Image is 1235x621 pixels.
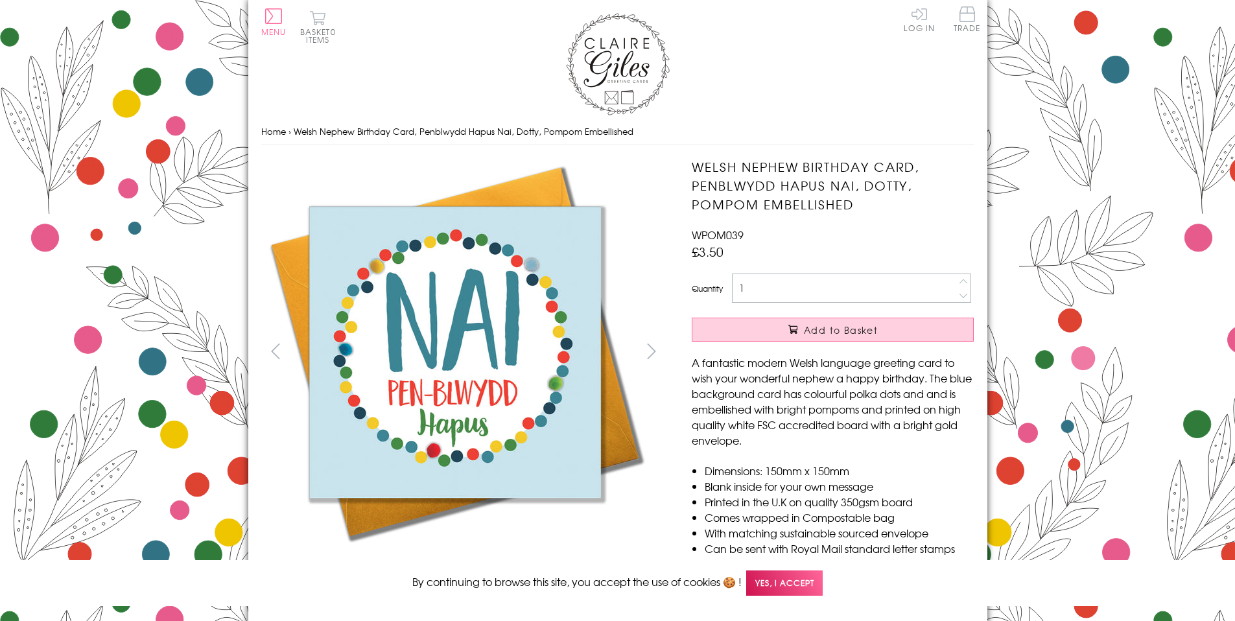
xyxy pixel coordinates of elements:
a: Home [261,125,286,137]
li: Printed in the U.K on quality 350gsm board [705,494,974,510]
span: Menu [261,26,287,38]
img: Claire Giles Greetings Cards [566,13,670,115]
h1: Welsh Nephew Birthday Card, Penblwydd Hapus Nai, Dotty, Pompom Embellished [692,158,974,213]
li: Comes wrapped in Compostable bag [705,510,974,525]
a: Trade [954,6,981,34]
button: Add to Basket [692,318,974,342]
a: Log In [904,6,935,32]
span: WPOM039 [692,227,744,242]
label: Quantity [692,283,723,294]
li: Dimensions: 150mm x 150mm [705,463,974,478]
li: Blank inside for your own message [705,478,974,494]
img: Welsh Nephew Birthday Card, Penblwydd Hapus Nai, Dotty, Pompom Embellished [261,158,650,546]
span: Welsh Nephew Birthday Card, Penblwydd Hapus Nai, Dotty, Pompom Embellished [294,125,633,137]
span: Yes, I accept [746,570,823,596]
span: Trade [954,6,981,32]
span: Add to Basket [804,323,878,336]
button: Menu [261,8,287,36]
span: 0 items [306,26,336,45]
span: › [288,125,291,137]
span: £3.50 [692,242,723,261]
nav: breadcrumbs [261,119,974,145]
button: prev [261,336,290,366]
p: A fantastic modern Welsh language greeting card to wish your wonderful nephew a happy birthday. T... [692,355,974,448]
button: next [637,336,666,366]
li: With matching sustainable sourced envelope [705,525,974,541]
li: Can be sent with Royal Mail standard letter stamps [705,541,974,556]
button: Basket0 items [300,10,336,43]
